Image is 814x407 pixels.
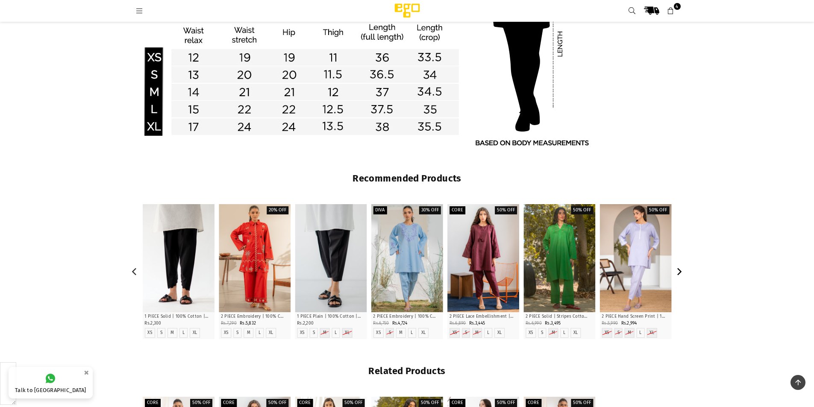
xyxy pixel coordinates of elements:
[373,206,387,214] label: Diva
[421,330,426,336] label: XL
[465,330,467,336] label: S
[450,321,466,326] span: Rs.6,890
[526,321,542,326] span: Rs.6,990
[236,330,238,336] label: S
[649,330,654,336] label: XL
[526,399,541,407] label: Core
[300,330,305,336] label: XS
[469,321,485,326] span: Rs.3,445
[182,330,185,336] label: L
[297,399,313,407] label: Core
[639,330,641,336] label: L
[371,2,444,19] img: Ego
[128,264,143,279] button: Previous
[193,330,197,336] label: XL
[144,321,161,326] span: Rs.2,300
[267,206,288,214] label: 20% off
[545,321,561,326] span: Rs.3,495
[497,330,502,336] label: XL
[297,313,364,320] p: 1 PIECE Plain | 100% Cotton | Shalwar
[647,206,669,214] label: 50% off
[602,321,618,326] span: Rs.5,990
[453,330,457,336] label: XS
[170,330,174,336] label: M
[221,399,237,407] label: Core
[450,206,465,214] label: Core
[323,330,326,336] label: M
[495,206,517,214] label: 50% off
[259,330,261,336] label: L
[147,330,152,336] label: XS
[663,3,679,18] a: 4
[495,399,517,407] label: 50% off
[672,264,687,279] button: Next
[373,313,441,320] p: 2 PIECE Embroidery | 100% Cotton | Box Cut
[376,330,381,336] label: XS
[541,330,543,336] label: S
[144,313,212,320] p: 1 PIECE Solid | 100% Cotton | Shalwar
[617,330,620,336] label: S
[487,330,489,336] label: L
[313,330,315,336] label: S
[605,330,609,336] label: XS
[240,321,256,326] span: Rs.5,832
[9,367,93,398] a: Talk to [GEOGRAPHIC_DATA]
[221,321,237,326] span: Rs.7,290
[142,365,672,378] h2: Related Products
[142,173,672,185] h2: Recommended Products
[342,399,364,407] label: 50% off
[571,206,593,214] label: 50% off
[224,330,229,336] label: XS
[145,399,161,407] label: Core
[411,330,413,336] label: L
[526,313,593,320] p: 2 PIECE Solid | Stripes Cotton | Straight Cut
[297,321,314,326] span: Rs.2,200
[345,330,350,336] label: XL
[674,3,681,10] span: 4
[419,399,441,407] label: 50% off
[335,330,337,336] label: L
[602,313,669,320] p: 2 PIECE Hand Screen Print | 100% Cotton | Straight Cut
[450,399,465,407] label: Core
[450,313,517,320] p: 2 PIECE Lace Embellishment | 100% Cotton | Straight Cut
[628,330,631,336] label: M
[392,321,408,326] span: Rs.4,724
[266,399,288,407] label: 50% off
[625,3,640,18] a: Search
[563,330,565,336] label: L
[160,330,162,336] label: S
[389,330,391,336] label: S
[419,206,441,214] label: 30% off
[399,330,403,336] label: M
[269,330,273,336] label: XL
[81,366,91,380] button: ×
[571,399,593,407] label: 50% off
[552,330,555,336] label: M
[475,330,479,336] label: M
[221,313,288,320] p: 2 PIECE Embroidery | 100% Cotton | Straight Cut
[529,330,533,336] label: XS
[621,321,637,326] span: Rs.2,994
[373,321,389,326] span: Rs.6,750
[132,7,147,14] a: Menu
[573,330,578,336] label: XL
[247,330,250,336] label: M
[190,399,212,407] label: 50% off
